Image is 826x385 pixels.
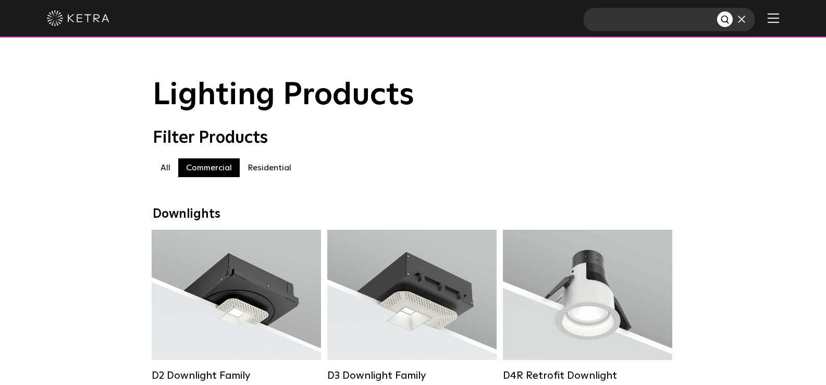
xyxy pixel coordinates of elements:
[503,230,672,382] a: D4R Retrofit Downlight Lumen Output:800Colors:White / BlackBeam Angles:15° / 25° / 40° / 60°Watta...
[153,158,178,177] label: All
[503,369,672,382] div: D4R Retrofit Downlight
[240,158,299,177] label: Residential
[47,10,109,26] img: ketra-logo-2019-white
[768,13,779,23] img: Hamburger%20Nav.svg
[717,11,733,27] button: Search
[738,16,745,23] img: close search form
[327,230,497,382] a: D3 Downlight Family Lumen Output:700 / 900 / 1100Colors:White / Black / Silver / Bronze / Paintab...
[178,158,240,177] label: Commercial
[152,369,321,382] div: D2 Downlight Family
[327,369,497,382] div: D3 Downlight Family
[152,230,321,382] a: D2 Downlight Family Lumen Output:1200Colors:White / Black / Gloss Black / Silver / Bronze / Silve...
[153,128,674,148] div: Filter Products
[153,207,674,222] div: Downlights
[153,80,414,111] span: Lighting Products
[720,15,731,26] img: search button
